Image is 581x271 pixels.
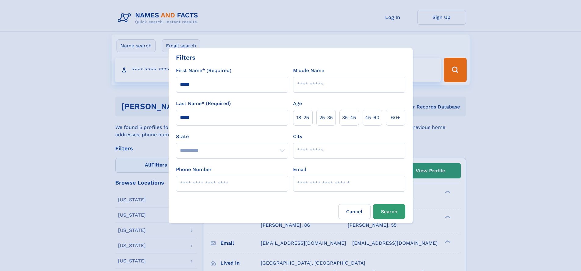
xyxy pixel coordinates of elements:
span: 60+ [391,114,400,121]
label: Email [293,166,306,173]
span: 45‑60 [365,114,379,121]
label: Last Name* (Required) [176,100,231,107]
button: Search [373,204,405,219]
label: Phone Number [176,166,212,173]
label: Middle Name [293,67,324,74]
span: 35‑45 [342,114,356,121]
label: First Name* (Required) [176,67,231,74]
label: State [176,133,288,140]
div: Filters [176,53,195,62]
span: 25‑35 [319,114,333,121]
label: City [293,133,302,140]
label: Cancel [338,204,371,219]
span: 18‑25 [296,114,309,121]
label: Age [293,100,302,107]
